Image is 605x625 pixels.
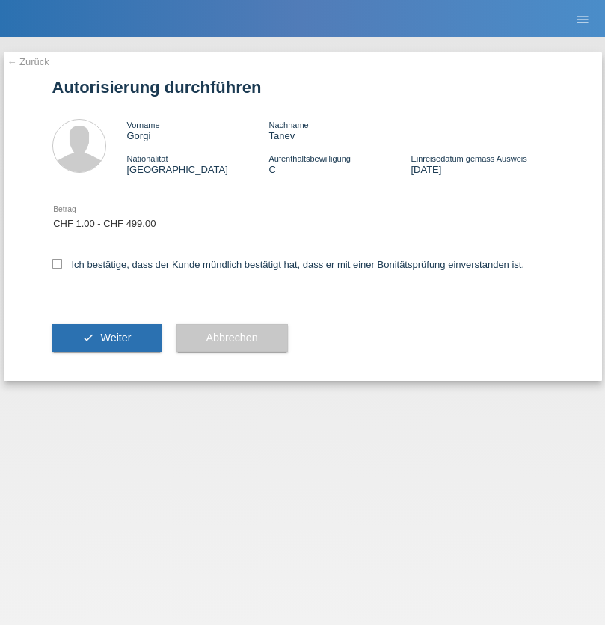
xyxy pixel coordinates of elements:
[7,56,49,67] a: ← Zurück
[568,14,598,23] a: menu
[52,324,162,353] button: check Weiter
[100,332,131,344] span: Weiter
[127,121,160,129] span: Vorname
[127,119,269,141] div: Gorgi
[575,12,590,27] i: menu
[82,332,94,344] i: check
[268,154,350,163] span: Aufenthaltsbewilligung
[127,153,269,175] div: [GEOGRAPHIC_DATA]
[411,154,526,163] span: Einreisedatum gemäss Ausweis
[176,324,288,353] button: Abbrechen
[206,332,258,344] span: Abbrechen
[268,153,411,175] div: C
[52,259,525,270] label: Ich bestätige, dass der Kunde mündlich bestätigt hat, dass er mit einer Bonitätsprüfung einversta...
[52,78,553,97] h1: Autorisierung durchführen
[268,121,308,129] span: Nachname
[411,153,553,175] div: [DATE]
[127,154,168,163] span: Nationalität
[268,119,411,141] div: Tanev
